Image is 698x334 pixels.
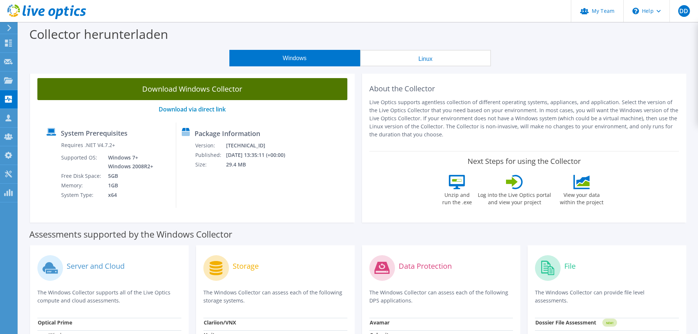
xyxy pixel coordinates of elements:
[38,319,72,326] strong: Optical Prime
[103,171,155,181] td: 5GB
[369,98,679,139] p: Live Optics supports agentless collection of different operating systems, appliances, and applica...
[103,153,155,171] td: Windows 7+ Windows 2008R2+
[229,50,360,66] button: Windows
[535,319,596,326] strong: Dossier File Assessment
[61,129,128,137] label: System Prerequisites
[369,289,513,305] p: The Windows Collector can assess each of the following DPS applications.
[61,190,103,200] td: System Type:
[477,189,551,206] label: Log into the Live Optics portal and view your project
[61,153,103,171] td: Supported OS:
[37,78,347,100] a: Download Windows Collector
[535,289,679,305] p: The Windows Collector can provide file level assessments.
[606,321,613,325] tspan: NEW!
[204,319,236,326] strong: Clariion/VNX
[61,171,103,181] td: Free Disk Space:
[195,141,226,150] td: Version:
[37,289,181,305] p: The Windows Collector supports all of the Live Optics compute and cloud assessments.
[159,105,226,113] a: Download via direct link
[61,181,103,190] td: Memory:
[632,8,639,14] svg: \n
[468,157,581,166] label: Next Steps for using the Collector
[67,263,125,270] label: Server and Cloud
[678,5,690,17] span: DD
[369,84,679,93] h2: About the Collector
[564,263,576,270] label: File
[103,181,155,190] td: 1GB
[226,141,295,150] td: [TECHNICAL_ID]
[233,263,259,270] label: Storage
[440,189,474,206] label: Unzip and run the .exe
[195,160,226,169] td: Size:
[203,289,347,305] p: The Windows Collector can assess each of the following storage systems.
[226,150,295,160] td: [DATE] 13:35:11 (+00:00)
[370,319,389,326] strong: Avamar
[61,142,115,149] label: Requires .NET V4.7.2+
[360,50,491,66] button: Linux
[555,189,608,206] label: View your data within the project
[399,263,452,270] label: Data Protection
[103,190,155,200] td: x64
[226,160,295,169] td: 29.4 MB
[29,26,168,43] label: Collector herunterladen
[29,231,232,238] label: Assessments supported by the Windows Collector
[195,150,226,160] td: Published:
[195,130,260,137] label: Package Information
